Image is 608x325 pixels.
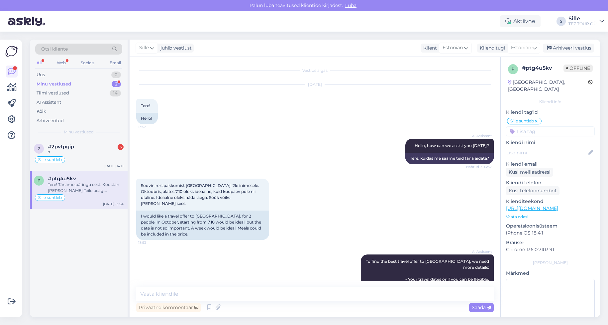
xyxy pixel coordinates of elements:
[466,164,492,169] span: Nähtud ✓ 13:52
[48,150,124,156] div: ?
[506,198,595,205] p: Klienditeekond
[405,153,494,164] div: Tere, kuidas me saame teid täna aidata?
[563,65,593,72] span: Offline
[48,144,74,150] span: #2pvfpgip
[508,79,588,93] div: [GEOGRAPHIC_DATA], [GEOGRAPHIC_DATA]
[443,44,463,52] span: Estonian
[37,81,71,87] div: Minu vestlused
[500,15,541,27] div: Aktiivne
[41,46,68,53] span: Otsi kliente
[79,59,96,67] div: Socials
[38,146,40,151] span: 2
[35,59,43,67] div: All
[139,44,149,52] span: Sille
[111,72,121,78] div: 0
[506,168,553,177] div: Küsi meiliaadressi
[38,196,62,200] span: Sille suhtleb
[138,124,163,129] span: 13:52
[506,99,595,105] div: Kliendi info
[506,186,559,195] div: Küsi telefoninumbrit
[37,108,46,115] div: Kõik
[506,161,595,168] p: Kliendi email
[48,182,124,194] div: Tere! Täname päringu eest. Koostan [PERSON_NAME] Teile peagi pakkumise.
[112,81,121,87] div: 2
[522,64,563,72] div: # ptg4u5kv
[506,230,595,237] p: iPhone OS 18.4.1
[506,126,595,136] input: Lisa tag
[108,59,122,67] div: Email
[37,72,45,78] div: Uus
[37,117,64,124] div: Arhiveeritud
[568,21,597,27] div: TEZ TOUR OÜ
[136,81,494,87] div: [DATE]
[421,45,437,52] div: Klient
[568,16,597,21] div: Sille
[506,179,595,186] p: Kliendi telefon
[37,90,69,96] div: Tiimi vestlused
[506,246,595,253] p: Chrome 136.0.7103.91
[141,183,260,206] span: Soovin reisipakkumist [GEOGRAPHIC_DATA], 2le inimesele. Oktoobris, alates 7.10 oleks ideaalne, ku...
[568,16,604,27] a: SilleTEZ TOUR OÜ
[138,240,163,245] span: 13:53
[64,129,94,135] span: Minu vestlused
[48,176,76,182] span: #ptg4u5kv
[38,178,41,183] span: p
[141,103,150,108] span: Tere!
[467,133,492,138] span: AI Assistent
[415,143,489,148] span: Hello, how can we assist you [DATE]?
[136,303,201,312] div: Privaatne kommentaar
[37,99,61,106] div: AI Assistent
[506,109,595,116] p: Kliendi tag'id
[506,270,595,277] p: Märkmed
[506,214,595,220] p: Vaata edasi ...
[118,144,124,150] div: 3
[510,119,534,123] span: Sille suhtleb
[158,45,192,52] div: juhib vestlust
[136,113,158,124] div: Hello!
[477,45,505,52] div: Klienditugi
[472,304,491,310] span: Saada
[506,239,595,246] p: Brauser
[467,249,492,254] span: AI Assistent
[543,44,594,53] div: Arhiveeri vestlus
[366,259,490,324] span: To find the best travel offer to [GEOGRAPHIC_DATA], we need more details: - Your travel dates or ...
[136,211,269,240] div: I would like a travel offer to [GEOGRAPHIC_DATA], for 2 people. In October, starting from 7.10 wo...
[104,164,124,169] div: [DATE] 14:11
[38,158,62,162] span: Sille suhtleb
[512,67,515,72] span: p
[511,44,531,52] span: Estonian
[557,17,566,26] div: S
[506,205,558,211] a: [URL][DOMAIN_NAME]
[5,45,18,58] img: Askly Logo
[506,149,587,156] input: Lisa nimi
[506,260,595,266] div: [PERSON_NAME]
[55,59,67,67] div: Web
[136,68,494,74] div: Vestlus algas
[343,2,358,8] span: Luba
[110,90,121,96] div: 14
[506,223,595,230] p: Operatsioonisüsteem
[103,202,124,207] div: [DATE] 13:54
[506,139,595,146] p: Kliendi nimi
